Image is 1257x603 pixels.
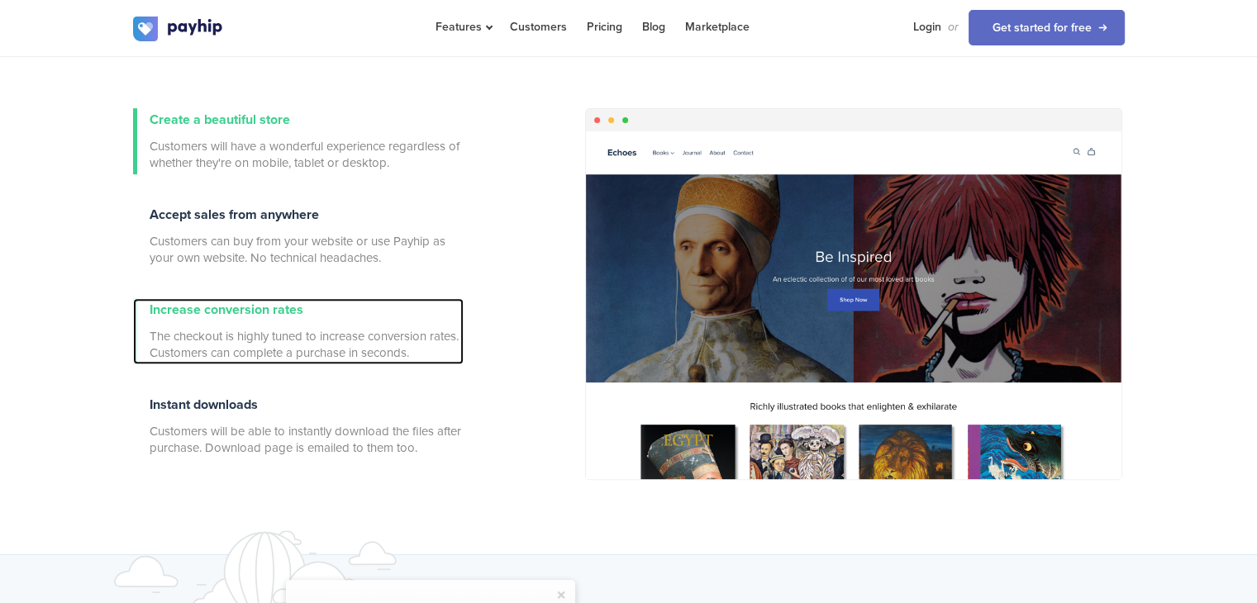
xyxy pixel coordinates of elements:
[133,17,224,41] img: logo.svg
[150,301,303,318] span: Increase conversion rates
[133,298,464,364] a: Increase conversion rates The checkout is highly tuned to increase conversion rates. Customers ca...
[133,203,464,269] a: Accept sales from anywhere Customers can buy from your website or use Payhip as your own website....
[150,233,464,266] span: Customers can buy from your website or use Payhip as your own website. No technical headaches.
[133,108,464,174] a: Create a beautiful store Customers will have a wonderful experience regardless of whether they're...
[150,328,464,361] span: The checkout is highly tuned to increase conversion rates. Customers can complete a purchase in s...
[150,112,290,128] span: Create a beautiful store
[150,423,464,456] span: Customers will be able to instantly download the files after purchase. Download page is emailed t...
[150,207,319,223] span: Accept sales from anywhere
[133,393,464,459] a: Instant downloads Customers will be able to instantly download the files after purchase. Download...
[436,20,490,34] span: Features
[150,396,258,413] span: Instant downloads
[150,138,464,171] span: Customers will have a wonderful experience regardless of whether they're on mobile, tablet or des...
[969,10,1125,45] a: Get started for free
